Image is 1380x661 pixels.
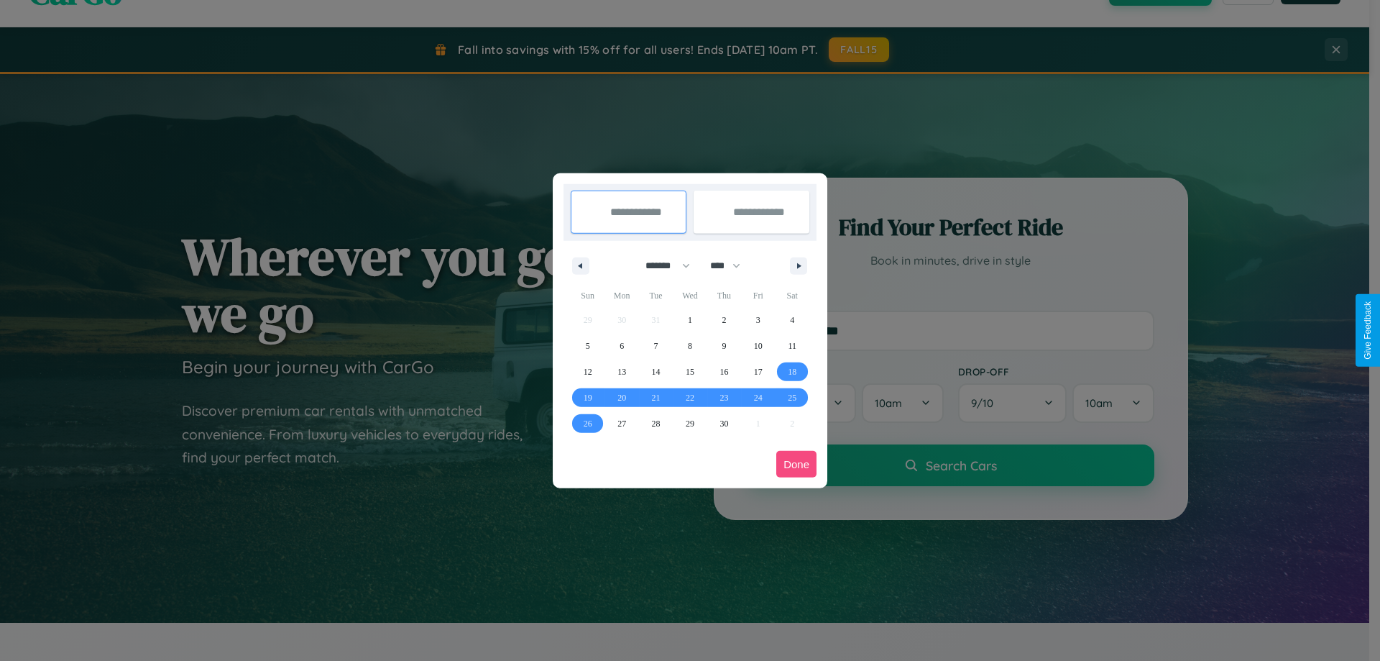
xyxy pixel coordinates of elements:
span: 2 [722,307,726,333]
span: 17 [754,359,763,385]
span: 7 [654,333,658,359]
span: 13 [617,359,626,385]
span: Wed [673,284,707,307]
button: 10 [741,333,775,359]
span: 21 [652,385,661,411]
span: 10 [754,333,763,359]
button: 4 [776,307,809,333]
button: 15 [673,359,707,385]
button: 30 [707,411,741,437]
button: 1 [673,307,707,333]
span: 28 [652,411,661,437]
span: Thu [707,284,741,307]
span: Tue [639,284,673,307]
button: 26 [571,411,604,437]
button: 18 [776,359,809,385]
span: 19 [584,385,592,411]
button: 12 [571,359,604,385]
span: 11 [788,333,796,359]
span: 14 [652,359,661,385]
button: 13 [604,359,638,385]
button: 7 [639,333,673,359]
span: 6 [620,333,624,359]
span: 24 [754,385,763,411]
span: 22 [686,385,694,411]
button: 28 [639,411,673,437]
span: 1 [688,307,692,333]
span: 3 [756,307,760,333]
button: 24 [741,385,775,411]
span: Sat [776,284,809,307]
button: 23 [707,385,741,411]
button: 3 [741,307,775,333]
button: 8 [673,333,707,359]
div: Give Feedback [1363,301,1373,360]
button: 22 [673,385,707,411]
span: 16 [719,359,728,385]
span: 30 [719,411,728,437]
button: 25 [776,385,809,411]
button: 17 [741,359,775,385]
span: 18 [788,359,796,385]
button: 14 [639,359,673,385]
span: 20 [617,385,626,411]
span: 15 [686,359,694,385]
button: 27 [604,411,638,437]
button: 19 [571,385,604,411]
button: 2 [707,307,741,333]
span: 9 [722,333,726,359]
button: 20 [604,385,638,411]
span: Fri [741,284,775,307]
button: 5 [571,333,604,359]
span: 26 [584,411,592,437]
span: Sun [571,284,604,307]
span: 25 [788,385,796,411]
button: 21 [639,385,673,411]
span: 23 [719,385,728,411]
button: 6 [604,333,638,359]
span: 12 [584,359,592,385]
span: 8 [688,333,692,359]
span: 4 [790,307,794,333]
span: 27 [617,411,626,437]
span: Mon [604,284,638,307]
button: 29 [673,411,707,437]
button: 16 [707,359,741,385]
button: Done [776,451,816,478]
span: 29 [686,411,694,437]
button: 9 [707,333,741,359]
span: 5 [586,333,590,359]
button: 11 [776,333,809,359]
